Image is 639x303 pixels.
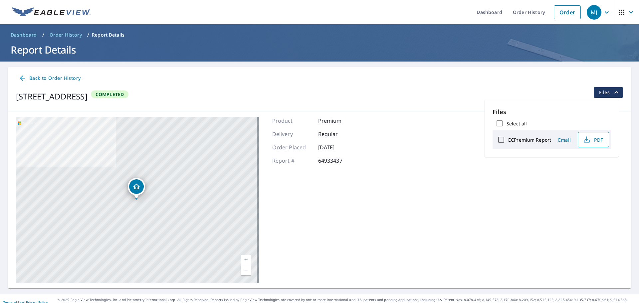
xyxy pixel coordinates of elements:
[16,90,88,102] div: [STREET_ADDRESS]
[47,30,85,40] a: Order History
[19,74,81,82] span: Back to Order History
[42,31,44,39] li: /
[493,107,611,116] p: Files
[318,157,358,165] p: 64933437
[556,137,572,143] span: Email
[87,31,89,39] li: /
[16,72,83,84] a: Back to Order History
[582,136,603,144] span: PDF
[272,143,312,151] p: Order Placed
[554,5,581,19] a: Order
[241,255,251,265] a: Current Level 17, Zoom In
[593,87,623,98] button: filesDropdownBtn-64933437
[92,32,124,38] p: Report Details
[578,132,609,147] button: PDF
[318,143,358,151] p: [DATE]
[8,30,40,40] a: Dashboard
[12,7,91,17] img: EV Logo
[8,43,631,57] h1: Report Details
[599,88,620,96] span: Files
[587,5,601,20] div: MJ
[8,30,631,40] nav: breadcrumb
[554,135,575,145] button: Email
[318,130,358,138] p: Regular
[241,265,251,275] a: Current Level 17, Zoom Out
[11,32,37,38] span: Dashboard
[318,117,358,125] p: Premium
[508,137,551,143] label: ECPremium Report
[272,117,312,125] p: Product
[92,91,128,97] span: Completed
[507,120,527,127] label: Select all
[272,130,312,138] p: Delivery
[272,157,312,165] p: Report #
[50,32,82,38] span: Order History
[128,178,145,199] div: Dropped pin, building 1, Residential property, 4515 County Hwy Nn West Bend, WI 53095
